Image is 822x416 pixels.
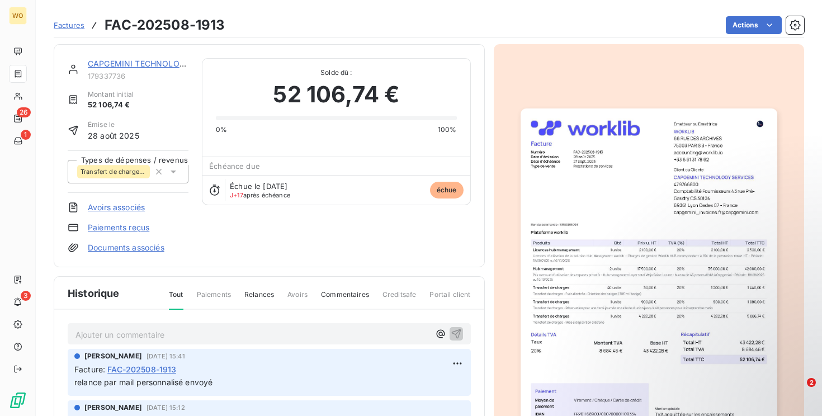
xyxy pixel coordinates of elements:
span: Commentaires [321,290,369,309]
span: 0% [216,125,227,135]
span: relance par mail personnalisé envoyé [74,377,212,387]
span: Facture : [74,363,105,375]
span: après échéance [230,192,290,198]
span: Montant initial [88,89,134,100]
button: Actions [726,16,782,34]
span: Paiements [197,290,231,309]
a: CAPGEMINI TECHNOLOGY SERVICES [88,59,231,68]
span: [DATE] 15:12 [147,404,185,411]
a: Avoirs associés [88,202,145,213]
span: Creditsafe [382,290,417,309]
a: Documents associés [88,242,164,253]
span: 26 [17,107,31,117]
h3: FAC-202508-1913 [105,15,225,35]
iframe: Intercom live chat [784,378,811,405]
span: [DATE] 15:41 [147,353,185,360]
span: Relances [244,290,274,309]
img: Logo LeanPay [9,391,27,409]
span: Avoirs [287,290,308,309]
span: 52 106,74 € [273,78,399,111]
span: 179337736 [88,72,188,81]
span: 3 [21,291,31,301]
span: [PERSON_NAME] [84,403,142,413]
span: Solde dû : [216,68,456,78]
span: J+17 [230,191,243,199]
span: 28 août 2025 [88,130,139,141]
span: FAC-202508-1913 [107,363,176,375]
span: Tout [169,290,183,310]
a: Paiements reçus [88,222,149,233]
div: WO [9,7,27,25]
span: 100% [438,125,457,135]
span: Factures [54,21,84,30]
span: Échéance due [209,162,260,171]
span: Historique [68,286,120,301]
span: échue [430,182,464,198]
span: Transfert de charges - Revenus [81,168,147,175]
span: [PERSON_NAME] [84,351,142,361]
span: 52 106,74 € [88,100,134,111]
span: Portail client [429,290,470,309]
span: 1 [21,130,31,140]
a: Factures [54,20,84,31]
span: Échue le [DATE] [230,182,287,191]
span: Émise le [88,120,139,130]
span: 2 [807,378,816,387]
